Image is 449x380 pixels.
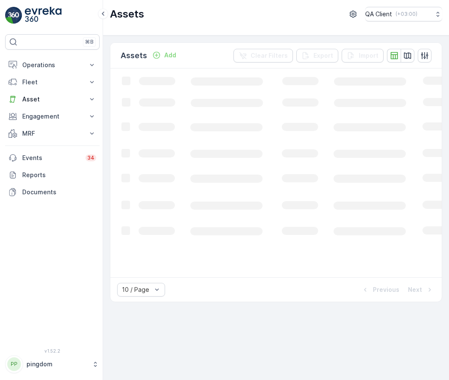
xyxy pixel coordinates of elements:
[251,51,288,60] p: Clear Filters
[5,184,100,201] a: Documents
[87,154,95,161] p: 34
[396,11,417,18] p: ( +03:00 )
[407,285,435,295] button: Next
[373,285,399,294] p: Previous
[22,61,83,69] p: Operations
[360,285,400,295] button: Previous
[5,166,100,184] a: Reports
[233,49,293,62] button: Clear Filters
[313,51,333,60] p: Export
[22,95,83,104] p: Asset
[5,348,100,353] span: v 1.52.2
[5,149,100,166] a: Events34
[5,355,100,373] button: PPpingdom
[22,171,96,179] p: Reports
[408,285,422,294] p: Next
[5,108,100,125] button: Engagement
[5,7,22,24] img: logo
[27,360,88,368] p: pingdom
[5,125,100,142] button: MRF
[342,49,384,62] button: Import
[359,51,378,60] p: Import
[110,7,144,21] p: Assets
[121,50,147,62] p: Assets
[85,39,94,45] p: ⌘B
[22,154,80,162] p: Events
[22,78,83,86] p: Fleet
[164,51,176,59] p: Add
[25,7,62,24] img: logo_light-DOdMpM7g.png
[5,91,100,108] button: Asset
[22,112,83,121] p: Engagement
[149,50,180,60] button: Add
[22,188,96,196] p: Documents
[5,56,100,74] button: Operations
[365,10,392,18] p: QA Client
[296,49,338,62] button: Export
[365,7,442,21] button: QA Client(+03:00)
[7,357,21,371] div: PP
[22,129,83,138] p: MRF
[5,74,100,91] button: Fleet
